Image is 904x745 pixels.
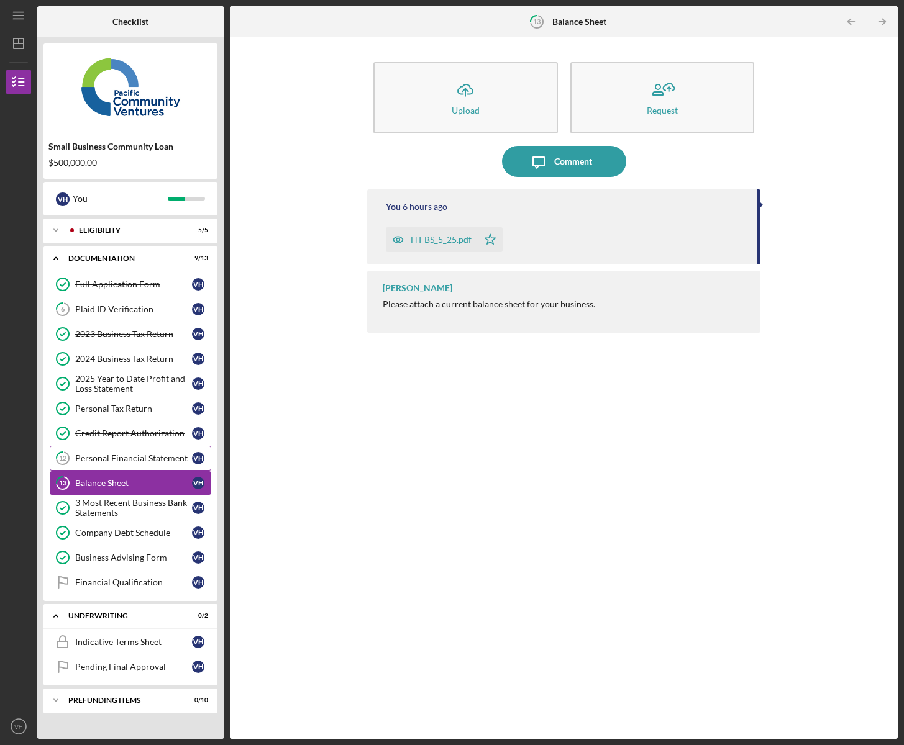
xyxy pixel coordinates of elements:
[386,202,401,212] div: You
[554,146,592,177] div: Comment
[50,495,211,520] a: 3 Most Recent Business Bank StatementsVH
[50,654,211,679] a: Pending Final ApprovalVH
[59,454,66,463] tspan: 12
[411,235,472,245] div: HT BS_5_25.pdf
[68,255,177,262] div: Documentation
[75,304,192,314] div: Plaid ID Verification
[192,502,204,514] div: V H
[75,528,192,538] div: Company Debt Schedule
[386,227,503,252] button: HT BS_5_25.pdf
[73,188,168,209] div: You
[186,697,208,704] div: 0 / 10
[75,329,192,339] div: 2023 Business Tax Return
[192,427,204,440] div: V H
[56,192,70,206] div: V H
[192,303,204,315] div: V H
[59,479,66,487] tspan: 13
[75,354,192,364] div: 2024 Business Tax Return
[48,158,212,168] div: $500,000.00
[75,453,192,463] div: Personal Financial Statement
[570,62,755,133] button: Request
[50,471,211,495] a: 13Balance SheetVH
[50,520,211,545] a: Company Debt ScheduleVH
[192,328,204,340] div: V H
[43,50,217,124] img: Product logo
[75,478,192,488] div: Balance Sheet
[192,353,204,365] div: V H
[50,396,211,421] a: Personal Tax ReturnVH
[192,402,204,415] div: V H
[192,576,204,589] div: V H
[186,612,208,620] div: 0 / 2
[75,662,192,672] div: Pending Final Approval
[186,227,208,234] div: 5 / 5
[48,142,212,151] div: Small Business Community Loan
[75,279,192,289] div: Full Application Form
[192,452,204,464] div: V H
[50,371,211,396] a: 2025 Year to Date Profit and Loss StatementVH
[403,202,447,212] time: 2025-10-08 18:22
[192,551,204,564] div: V H
[50,421,211,446] a: Credit Report AuthorizationVH
[68,612,177,620] div: Underwriting
[50,272,211,297] a: Full Application FormVH
[50,545,211,570] a: Business Advising FormVH
[186,255,208,262] div: 9 / 13
[68,697,177,704] div: Prefunding Items
[192,477,204,489] div: V H
[192,636,204,648] div: V H
[452,106,480,115] div: Upload
[502,146,626,177] button: Comment
[50,346,211,371] a: 2024 Business Tax ReturnVH
[112,17,148,27] b: Checklist
[75,428,192,438] div: Credit Report Authorization
[75,553,192,562] div: Business Advising Form
[50,446,211,471] a: 12Personal Financial StatementVH
[50,322,211,346] a: 2023 Business Tax ReturnVH
[75,374,192,394] div: 2025 Year to Date Profit and Loss Statement
[192,377,204,390] div: V H
[75,637,192,647] div: Indicative Terms Sheet
[14,723,22,730] text: VH
[192,278,204,291] div: V H
[75,577,192,587] div: Financial Qualification
[79,227,177,234] div: Eligibility
[50,630,211,654] a: Indicative Terms SheetVH
[192,661,204,673] div: V H
[552,17,606,27] b: Balance Sheet
[75,498,192,518] div: 3 Most Recent Business Bank Statements
[75,404,192,413] div: Personal Tax Return
[192,526,204,539] div: V H
[6,714,31,739] button: VH
[647,106,678,115] div: Request
[373,62,558,133] button: Upload
[383,299,595,309] div: Please attach a current balance sheet for your business.
[50,297,211,322] a: 6Plaid ID VerificationVH
[61,305,65,314] tspan: 6
[50,570,211,595] a: Financial QualificationVH
[383,283,452,293] div: [PERSON_NAME]
[532,17,540,25] tspan: 13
